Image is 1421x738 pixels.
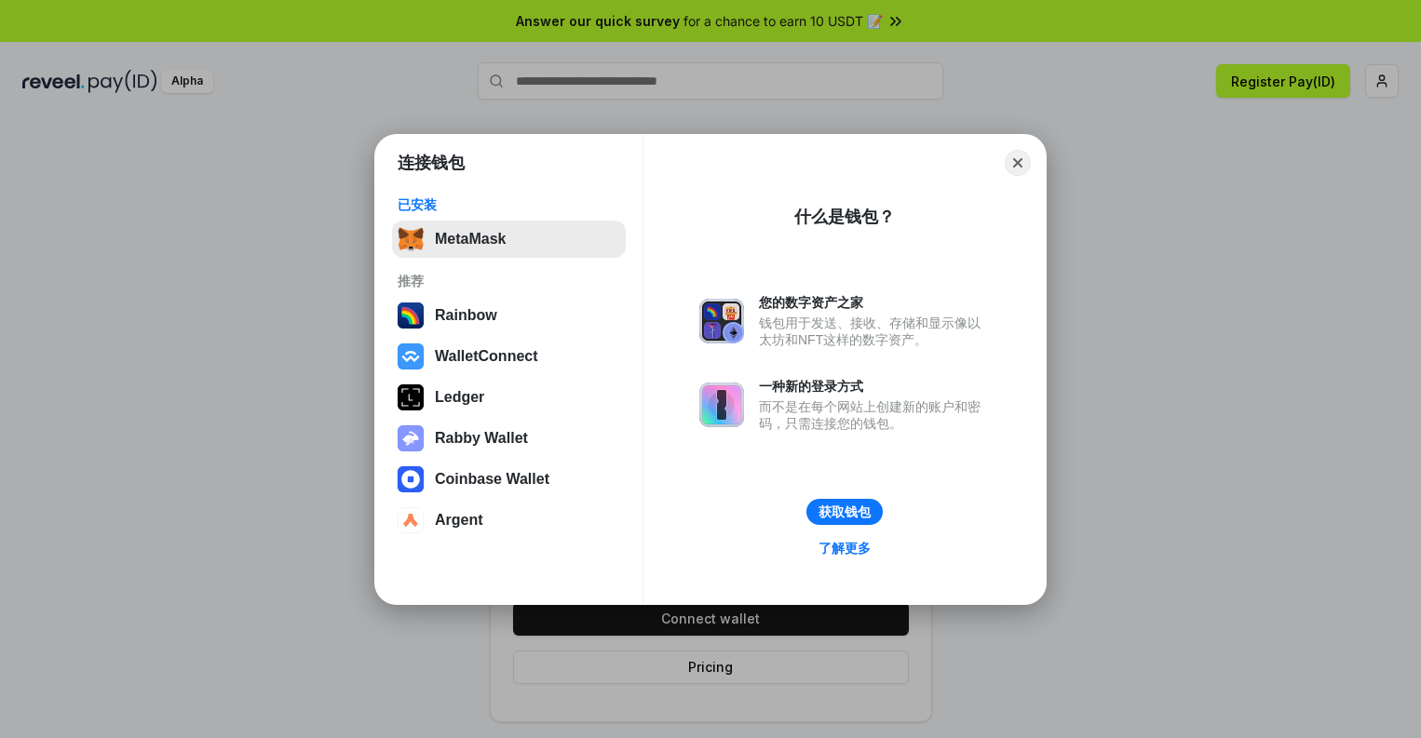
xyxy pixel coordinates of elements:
img: svg+xml,%3Csvg%20xmlns%3D%22http%3A%2F%2Fwww.w3.org%2F2000%2Fsvg%22%20fill%3D%22none%22%20viewBox... [699,299,744,343]
a: 了解更多 [807,536,882,560]
div: Ledger [435,389,484,406]
img: svg+xml,%3Csvg%20width%3D%22120%22%20height%3D%22120%22%20viewBox%3D%220%200%20120%20120%22%20fil... [398,302,424,329]
img: svg+xml,%3Csvg%20width%3D%2228%22%20height%3D%2228%22%20viewBox%3D%220%200%2028%2028%22%20fill%3D... [398,343,424,369]
button: Rabby Wallet [392,420,626,457]
div: WalletConnect [435,348,538,365]
button: Coinbase Wallet [392,461,626,498]
div: 获取钱包 [819,503,871,520]
img: svg+xml,%3Csvg%20xmlns%3D%22http%3A%2F%2Fwww.w3.org%2F2000%2Fsvg%22%20fill%3D%22none%22%20viewBox... [699,382,744,427]
div: Argent [435,512,483,529]
div: 推荐 [398,273,620,289]
div: 而不是在每个网站上创建新的账户和密码，只需连接您的钱包。 [759,398,990,432]
div: 已安装 [398,196,620,213]
img: svg+xml,%3Csvg%20width%3D%2228%22%20height%3D%2228%22%20viewBox%3D%220%200%2028%2028%22%20fill%3D... [398,507,424,533]
button: Ledger [392,379,626,416]
h1: 连接钱包 [398,152,465,174]
button: MetaMask [392,221,626,258]
div: 您的数字资产之家 [759,294,990,311]
div: Rainbow [435,307,497,324]
button: Argent [392,502,626,539]
div: Coinbase Wallet [435,471,549,488]
div: 了解更多 [819,540,871,557]
img: svg+xml,%3Csvg%20width%3D%2228%22%20height%3D%2228%22%20viewBox%3D%220%200%2028%2028%22%20fill%3D... [398,466,424,492]
button: Close [1005,150,1031,176]
img: svg+xml,%3Csvg%20xmlns%3D%22http%3A%2F%2Fwww.w3.org%2F2000%2Fsvg%22%20width%3D%2228%22%20height%3... [398,384,424,410]
div: MetaMask [435,231,506,248]
img: svg+xml,%3Csvg%20xmlns%3D%22http%3A%2F%2Fwww.w3.org%2F2000%2Fsvg%22%20fill%3D%22none%22%20viewBox... [398,425,424,451]
img: svg+xml,%3Csvg%20fill%3D%22none%22%20height%3D%2233%22%20viewBox%3D%220%200%2035%2033%22%20width%... [398,226,424,252]
button: Rainbow [392,297,626,334]
div: 钱包用于发送、接收、存储和显示像以太坊和NFT这样的数字资产。 [759,315,990,348]
div: 一种新的登录方式 [759,378,990,395]
button: 获取钱包 [806,499,883,525]
button: WalletConnect [392,338,626,375]
div: Rabby Wallet [435,430,528,447]
div: 什么是钱包？ [794,206,895,228]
